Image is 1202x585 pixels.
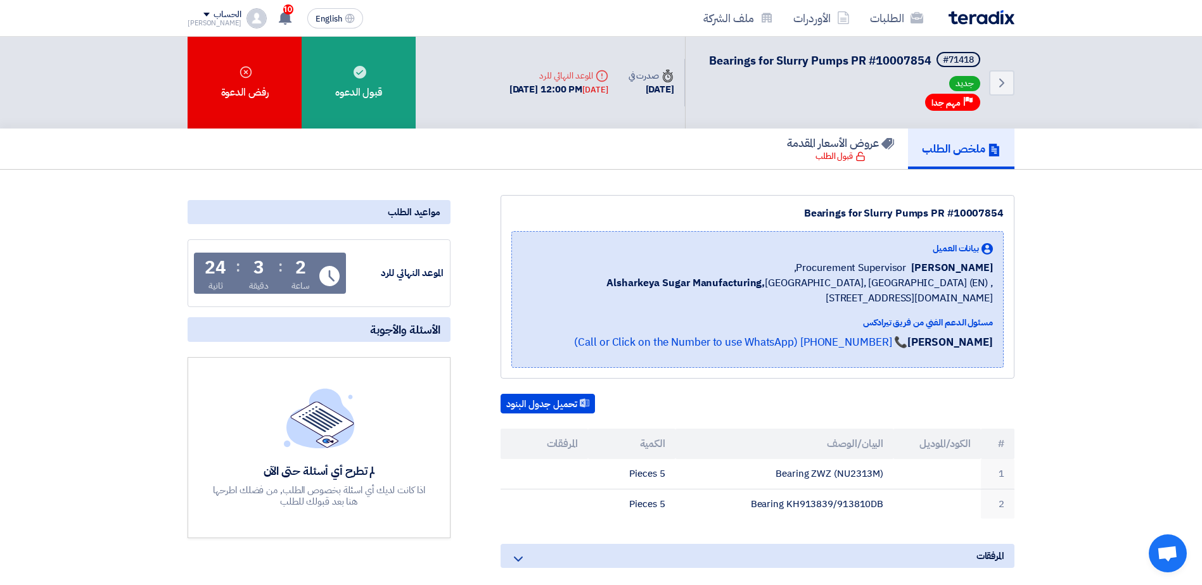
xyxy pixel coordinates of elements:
a: الطلبات [860,3,933,33]
div: قبول الدعوه [302,37,416,129]
td: Bearing KH913839/913810DB [675,489,894,519]
span: 10 [283,4,293,15]
div: لم تطرح أي أسئلة حتى الآن [212,463,427,478]
a: 📞 [PHONE_NUMBER] (Call or Click on the Number to use WhatsApp) [574,334,907,350]
span: [PERSON_NAME] [911,260,993,275]
span: [GEOGRAPHIC_DATA], [GEOGRAPHIC_DATA] (EN) ,[STREET_ADDRESS][DOMAIN_NAME] [522,275,993,306]
a: ملخص الطلب [908,129,1014,169]
button: English [307,8,363,28]
div: صدرت في [629,69,674,82]
th: البيان/الوصف [675,429,894,459]
div: : [278,255,283,278]
td: 5 Pieces [588,459,675,489]
div: مسئول الدعم الفني من فريق تيرادكس [522,316,993,329]
a: الأوردرات [783,3,860,33]
div: [DATE] 12:00 PM [509,82,608,97]
th: المرفقات [501,429,588,459]
th: الكمية [588,429,675,459]
a: عروض الأسعار المقدمة قبول الطلب [773,129,908,169]
div: [DATE] [629,82,674,97]
a: ملف الشركة [693,3,783,33]
img: empty_state_list.svg [284,388,355,448]
td: Bearing ZWZ (NU2313M) [675,459,894,489]
span: بيانات العميل [933,242,979,255]
div: قبول الطلب [815,150,866,163]
button: تحميل جدول البنود [501,394,595,414]
div: 2 [295,259,306,277]
div: Open chat [1149,534,1187,572]
img: profile_test.png [246,8,267,28]
span: الأسئلة والأجوبة [370,322,440,337]
div: ساعة [291,279,310,292]
div: الحساب [214,9,241,20]
span: المرفقات [976,549,1004,563]
span: English [316,15,342,23]
div: #71418 [943,56,974,65]
div: 24 [205,259,226,277]
td: 2 [981,489,1014,519]
h5: عروض الأسعار المقدمة [787,135,894,150]
div: Bearings for Slurry Pumps PR #10007854 [511,206,1004,221]
div: ثانية [208,279,223,292]
span: مهم جدا [931,97,961,109]
h5: ملخص الطلب [922,141,1001,156]
div: رفض الدعوة [188,37,302,129]
div: 3 [253,259,264,277]
div: الموعد النهائي للرد [348,266,444,280]
h5: Bearings for Slurry Pumps PR #10007854 [709,52,983,70]
td: 1 [981,459,1014,489]
span: Bearings for Slurry Pumps PR #10007854 [709,52,931,69]
div: مواعيد الطلب [188,200,451,224]
div: [PERSON_NAME] [188,20,241,27]
div: [DATE] [582,84,608,96]
div: : [236,255,240,278]
th: # [981,429,1014,459]
span: جديد [949,76,980,91]
div: الموعد النهائي للرد [509,69,608,82]
div: اذا كانت لديك أي اسئلة بخصوص الطلب, من فضلك اطرحها هنا بعد قبولك للطلب [212,484,427,507]
td: 5 Pieces [588,489,675,519]
span: Procurement Supervisor, [794,260,907,275]
img: Teradix logo [949,10,1014,25]
b: Alsharkeya Sugar Manufacturing, [606,275,765,291]
strong: [PERSON_NAME] [907,334,993,350]
div: دقيقة [249,279,269,292]
th: الكود/الموديل [893,429,981,459]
